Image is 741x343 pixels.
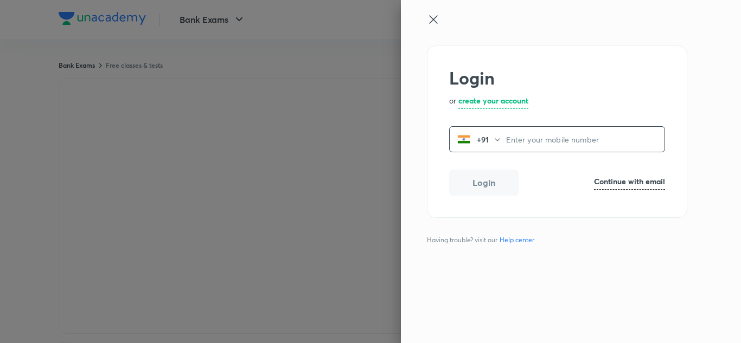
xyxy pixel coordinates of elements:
button: Login [449,170,519,196]
img: India [457,133,470,146]
a: create your account [458,95,528,109]
h6: create your account [458,95,528,106]
h2: Login [449,68,665,88]
a: Help center [497,235,536,245]
a: Continue with email [594,176,665,190]
p: +91 [470,134,493,145]
h6: Continue with email [594,176,665,187]
p: or [449,95,456,109]
input: Enter your mobile number [506,128,665,151]
span: Having trouble? visit our [427,235,539,245]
